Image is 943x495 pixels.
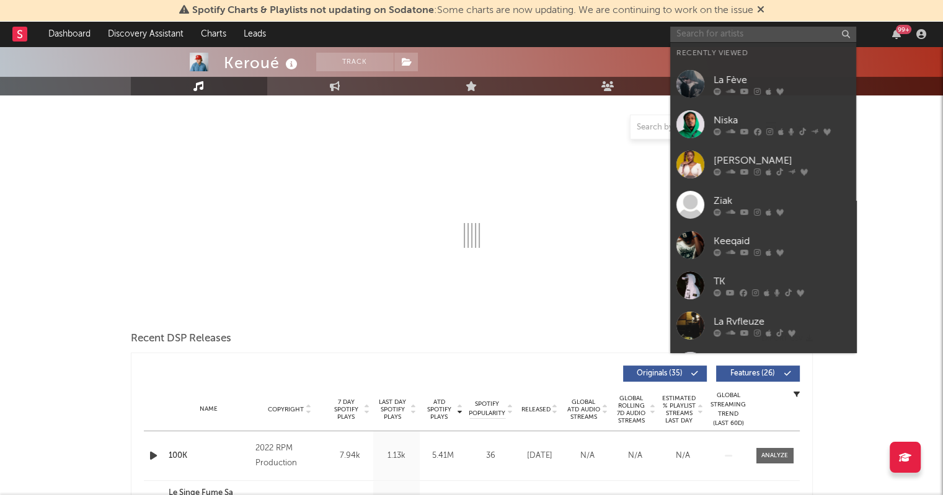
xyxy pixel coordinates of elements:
div: Keeqaid [714,234,850,248]
div: Keroué [224,53,301,73]
span: Estimated % Playlist Streams Last Day [662,395,696,424]
span: Spotify Charts & Playlists not updating on Sodatone [192,6,434,15]
a: [PERSON_NAME] [670,144,856,185]
span: Global Rolling 7D Audio Streams [614,395,649,424]
span: Global ATD Audio Streams [567,398,601,421]
span: Originals ( 35 ) [631,370,688,377]
div: N/A [614,450,656,462]
div: La Fève [714,72,850,87]
div: 7.94k [330,450,370,462]
div: Recently Viewed [676,46,850,61]
a: Ziak [670,185,856,225]
span: Released [521,406,551,413]
a: TK [670,265,856,305]
div: 5.41M [423,450,463,462]
span: 7 Day Spotify Plays [330,398,363,421]
button: Originals(35) [623,366,707,382]
span: Copyright [268,406,304,413]
a: Charts [192,22,235,46]
button: 99+ [892,29,901,39]
span: Spotify Popularity [469,400,505,418]
button: Track [316,53,394,71]
div: N/A [567,450,608,462]
span: Dismiss [757,6,764,15]
div: N/A [662,450,704,462]
div: TK [714,274,850,289]
span: Recent DSP Releases [131,331,231,346]
a: La Rvfleuze [670,305,856,346]
span: : Some charts are now updating. We are continuing to work on the issue [192,6,753,15]
a: 100K [169,450,250,462]
div: 2022 RPM Production [255,441,323,471]
div: 36 [469,450,513,462]
input: Search by song name or URL [631,123,761,133]
div: La Rvfleuze [714,314,850,329]
span: Features ( 26 ) [724,370,781,377]
a: Dashboard [40,22,99,46]
div: [DATE] [519,450,560,462]
span: Music [131,81,175,95]
span: Last Day Spotify Plays [376,398,409,421]
div: Name [169,405,250,414]
div: [PERSON_NAME] [714,153,850,168]
div: 99 + [896,25,911,34]
a: Leads [235,22,275,46]
a: Keeqaid [670,225,856,265]
a: La Fève [670,64,856,104]
div: Global Streaming Trend (Last 60D) [710,391,747,428]
div: 1.13k [376,450,417,462]
div: Niska [714,113,850,128]
button: Features(26) [716,366,800,382]
span: ATD Spotify Plays [423,398,456,421]
a: [PERSON_NAME] [670,346,856,386]
a: Niska [670,104,856,144]
input: Search for artists [670,27,856,42]
div: Ziak [714,193,850,208]
a: Discovery Assistant [99,22,192,46]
